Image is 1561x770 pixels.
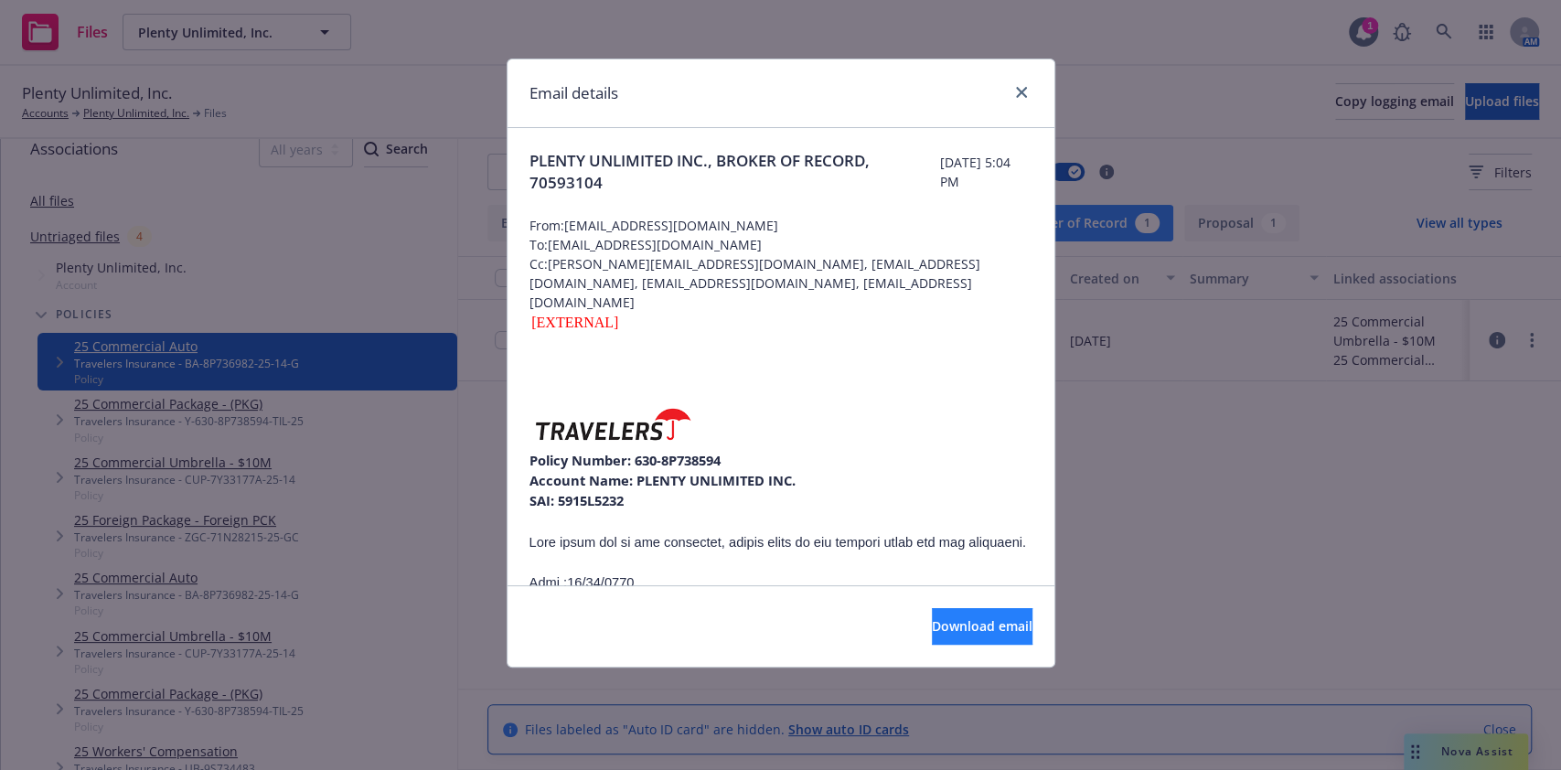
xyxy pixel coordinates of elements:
[529,400,694,450] img: c3f3b39b-eccf-4b2d-a80f-01cc8b724d56.png
[940,153,1032,191] span: [DATE] 5:04 PM
[529,235,1032,254] span: To: [EMAIL_ADDRESS][DOMAIN_NAME]
[1010,81,1032,103] a: close
[529,312,1032,334] div: [EXTERNAL]
[529,216,1032,235] span: From: [EMAIL_ADDRESS][DOMAIN_NAME]
[529,150,940,194] span: PLENTY UNLIMITED INC., BROKER OF RECORD, 70593104
[529,81,618,105] h1: Email details
[529,254,1032,312] span: Cc: [PERSON_NAME][EMAIL_ADDRESS][DOMAIN_NAME], [EMAIL_ADDRESS][DOMAIN_NAME], [EMAIL_ADDRESS][DOMA...
[529,400,1032,510] div: Policy Number: 630-8P738594 Account Name: PLENTY UNLIMITED INC. SAI: 5915L5232
[932,608,1032,645] button: Download email
[932,617,1032,635] span: Download email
